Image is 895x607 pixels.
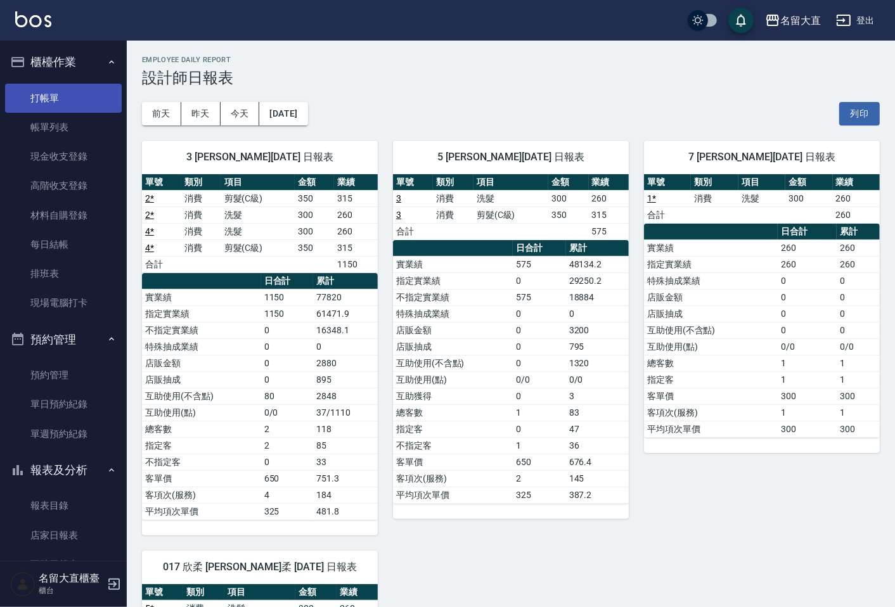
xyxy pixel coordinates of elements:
[393,223,433,240] td: 合計
[566,322,629,338] td: 3200
[833,174,880,191] th: 業績
[778,305,837,322] td: 0
[295,174,334,191] th: 金額
[644,289,778,305] td: 店販金額
[142,69,880,87] h3: 設計師日報表
[393,371,513,388] td: 互助使用(點)
[433,190,473,207] td: 消費
[261,355,314,371] td: 0
[142,256,181,272] td: 合計
[728,8,754,33] button: save
[259,102,307,125] button: [DATE]
[644,338,778,355] td: 互助使用(點)
[659,151,865,163] span: 7 [PERSON_NAME][DATE] 日報表
[337,584,378,601] th: 業績
[837,421,880,437] td: 300
[589,207,629,223] td: 315
[181,102,221,125] button: 昨天
[39,572,103,585] h5: 名留大直櫃臺
[221,207,295,223] td: 洗髮
[334,256,378,272] td: 1150
[393,174,433,191] th: 單號
[313,487,378,503] td: 184
[513,272,565,289] td: 0
[10,572,35,597] img: Person
[313,421,378,437] td: 118
[261,437,314,454] td: 2
[566,240,629,257] th: 累計
[313,388,378,404] td: 2848
[261,388,314,404] td: 80
[393,272,513,289] td: 指定實業績
[566,454,629,470] td: 676.4
[142,454,261,470] td: 不指定客
[644,207,691,223] td: 合計
[513,437,565,454] td: 1
[837,355,880,371] td: 1
[393,289,513,305] td: 不指定實業績
[837,371,880,388] td: 1
[157,151,363,163] span: 3 [PERSON_NAME][DATE] 日報表
[221,190,295,207] td: 剪髮(C級)
[644,174,691,191] th: 單號
[566,355,629,371] td: 1320
[393,338,513,355] td: 店販抽成
[396,193,401,203] a: 3
[313,503,378,520] td: 481.8
[221,240,295,256] td: 剪髮(C級)
[408,151,614,163] span: 5 [PERSON_NAME][DATE] 日報表
[393,421,513,437] td: 指定客
[778,338,837,355] td: 0/0
[396,210,401,220] a: 3
[837,272,880,289] td: 0
[566,289,629,305] td: 18884
[5,550,122,579] a: 互助日報表
[566,388,629,404] td: 3
[433,207,473,223] td: 消費
[261,421,314,437] td: 2
[644,174,880,224] table: a dense table
[142,404,261,421] td: 互助使用(點)
[778,224,837,240] th: 日合計
[313,470,378,487] td: 751.3
[393,355,513,371] td: 互助使用(不含點)
[334,207,378,223] td: 260
[5,361,122,390] a: 預約管理
[644,371,778,388] td: 指定客
[393,240,629,504] table: a dense table
[837,224,880,240] th: 累計
[513,454,565,470] td: 650
[644,404,778,421] td: 客項次(服務)
[181,190,221,207] td: 消費
[778,240,837,256] td: 260
[513,388,565,404] td: 0
[566,470,629,487] td: 145
[261,322,314,338] td: 0
[334,240,378,256] td: 315
[548,207,588,223] td: 350
[142,56,880,64] h2: Employee Daily Report
[778,388,837,404] td: 300
[261,454,314,470] td: 0
[644,305,778,322] td: 店販抽成
[513,256,565,272] td: 575
[837,240,880,256] td: 260
[785,174,832,191] th: 金額
[295,207,334,223] td: 300
[142,338,261,355] td: 特殊抽成業績
[15,11,51,27] img: Logo
[566,371,629,388] td: 0/0
[295,240,334,256] td: 350
[313,273,378,290] th: 累計
[261,503,314,520] td: 325
[221,223,295,240] td: 洗髮
[313,404,378,421] td: 37/1110
[142,371,261,388] td: 店販抽成
[778,355,837,371] td: 1
[393,305,513,322] td: 特殊抽成業績
[5,323,122,356] button: 預約管理
[142,487,261,503] td: 客項次(服務)
[644,224,880,438] table: a dense table
[839,102,880,125] button: 列印
[313,338,378,355] td: 0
